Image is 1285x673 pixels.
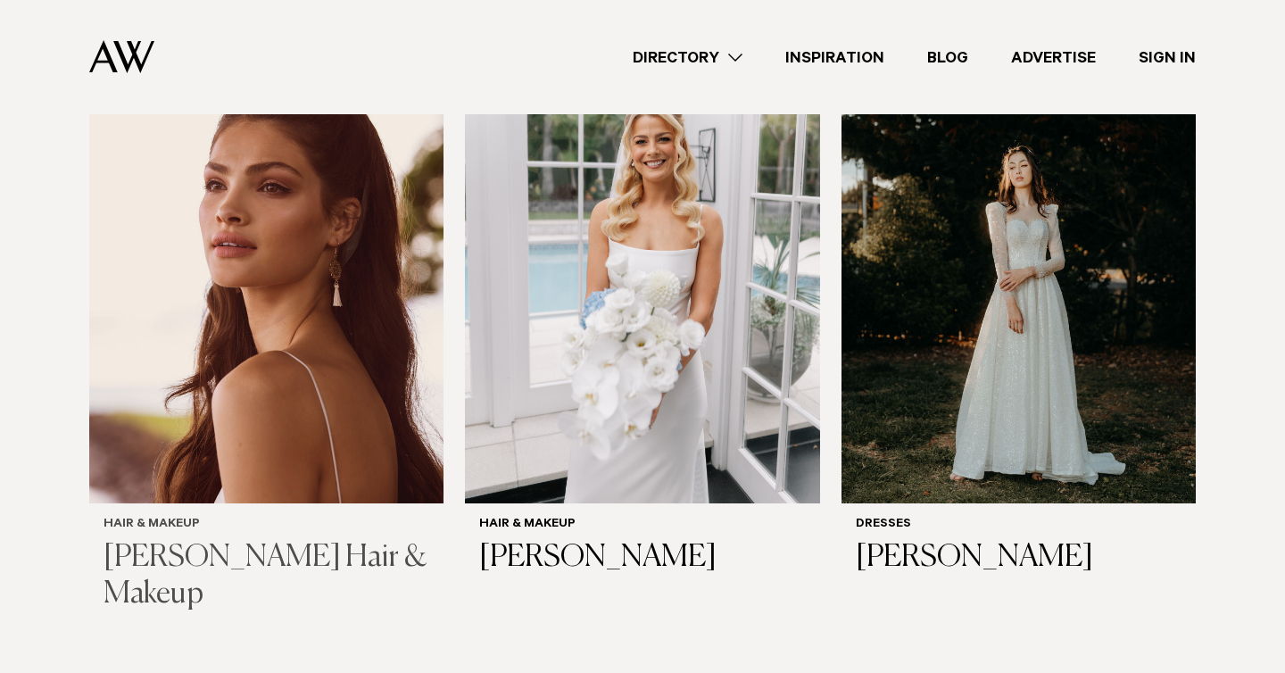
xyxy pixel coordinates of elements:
[841,28,1196,591] a: Auckland Weddings Dresses | Jenny Bridal Dresses [PERSON_NAME]
[89,28,444,503] img: Auckland Weddings Hair & Makeup | Rochelle Noble Hair & Makeup
[89,28,444,627] a: Auckland Weddings Hair & Makeup | Rochelle Noble Hair & Makeup Hair & Makeup [PERSON_NAME] Hair &...
[465,28,819,503] img: Auckland Weddings Hair & Makeup | Silvia Pieva
[906,46,990,70] a: Blog
[104,518,429,533] h6: Hair & Makeup
[841,28,1196,503] img: Auckland Weddings Dresses | Jenny Bridal
[856,518,1181,533] h6: Dresses
[479,540,805,577] h3: [PERSON_NAME]
[764,46,906,70] a: Inspiration
[856,540,1181,577] h3: [PERSON_NAME]
[990,46,1117,70] a: Advertise
[1117,46,1217,70] a: Sign In
[611,46,764,70] a: Directory
[104,540,429,613] h3: [PERSON_NAME] Hair & Makeup
[89,40,154,73] img: Auckland Weddings Logo
[479,518,805,533] h6: Hair & Makeup
[465,28,819,591] a: Auckland Weddings Hair & Makeup | Silvia Pieva Hair & Makeup [PERSON_NAME]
